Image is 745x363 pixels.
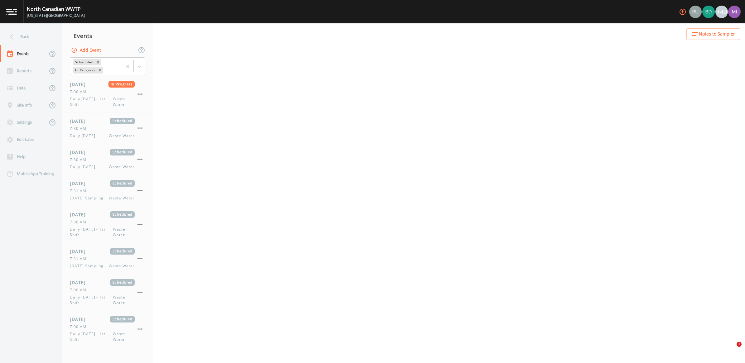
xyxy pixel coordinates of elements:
div: Scheduled [73,59,94,65]
a: [DATE]Scheduled7:31 AM[DATE] SamplingWaste Water [62,175,153,206]
span: [DATE] [70,180,90,187]
span: [DATE] [70,81,90,88]
span: Daily [DATE] - 1st Shift [70,96,113,107]
span: Waste Water [109,133,135,139]
a: [DATE]Scheduled7:30 AMDaily [DATE].Waste Water [62,144,153,175]
a: [DATE]Scheduled7:31 AM[DATE] SamplingWaste Water [62,243,153,274]
span: Waste Water [109,263,135,269]
div: Brock DeVeau [702,6,715,18]
span: Waste Water [109,164,135,170]
div: Events [62,28,153,44]
img: 11d739c36d20347f7b23fdbf2a9dc2c5 [728,6,741,18]
span: [DATE] Sampling [70,263,107,269]
span: 7:00 AM [70,287,90,293]
span: [DATE] Sampling [70,195,107,201]
button: Add Event [70,45,103,56]
span: Scheduled [110,316,135,322]
span: [DATE] [70,248,90,255]
div: North Canadian WWTP [27,5,85,13]
button: Notes to Sampler [686,28,740,40]
div: Russell Schindler [689,6,702,18]
span: 7:30 AM [70,126,90,131]
span: 7:31 AM [70,256,90,262]
span: [DATE] [70,149,90,155]
span: [DATE] [70,279,90,286]
img: 9f682ec1c49132a47ef547787788f57d [702,6,715,18]
div: In Progress [73,67,96,74]
span: [DATE] [70,211,90,218]
span: 7:00 AM [70,324,90,330]
a: [DATE]Scheduled7:30 AMDaily [DATE]Waste Water [62,113,153,144]
span: Waste Water [109,195,135,201]
span: Waste Water [113,96,135,107]
span: Scheduled [110,211,135,218]
span: Daily [DATE] - 1st Shift [70,227,113,238]
span: In Progress [108,81,135,88]
span: Scheduled [110,149,135,155]
span: 7:00 AM [70,89,90,95]
span: Scheduled [110,353,135,359]
span: 7:00 AM [70,219,90,225]
span: Notes to Sampler [699,30,735,38]
span: 7:31 AM [70,188,90,194]
span: Waste Water [113,331,135,342]
a: [DATE]Scheduled7:00 AMDaily [DATE] - 1st ShiftWaste Water [62,311,153,348]
div: +40 [715,6,728,18]
div: Remove In Progress [96,67,103,74]
span: Scheduled [110,180,135,187]
span: [DATE] [70,353,90,359]
img: a5c06d64ce99e847b6841ccd0307af82 [689,6,702,18]
span: 7:30 AM [70,157,90,163]
span: Daily [DATE] - 1st Shift [70,294,113,306]
div: [US_STATE][GEOGRAPHIC_DATA] [27,13,85,18]
span: [DATE] [70,316,90,322]
span: Daily [DATE] [70,133,99,139]
span: Daily [DATE]. [70,164,100,170]
a: [DATE]Scheduled7:00 AMDaily [DATE] - 1st ShiftWaste Water [62,274,153,311]
img: logo [6,9,17,15]
iframe: Intercom live chat [724,342,739,357]
span: 1 [737,342,742,347]
span: Daily [DATE] - 1st Shift [70,331,113,342]
span: Scheduled [110,118,135,124]
span: Scheduled [110,279,135,286]
a: [DATE]In Progress7:00 AMDaily [DATE] - 1st ShiftWaste Water [62,76,153,113]
span: Waste Water [113,227,135,238]
span: Scheduled [110,248,135,255]
a: [DATE]Scheduled7:00 AMDaily [DATE] - 1st ShiftWaste Water [62,206,153,243]
div: Remove Scheduled [94,59,101,65]
span: [DATE] [70,118,90,124]
span: Waste Water [113,294,135,306]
